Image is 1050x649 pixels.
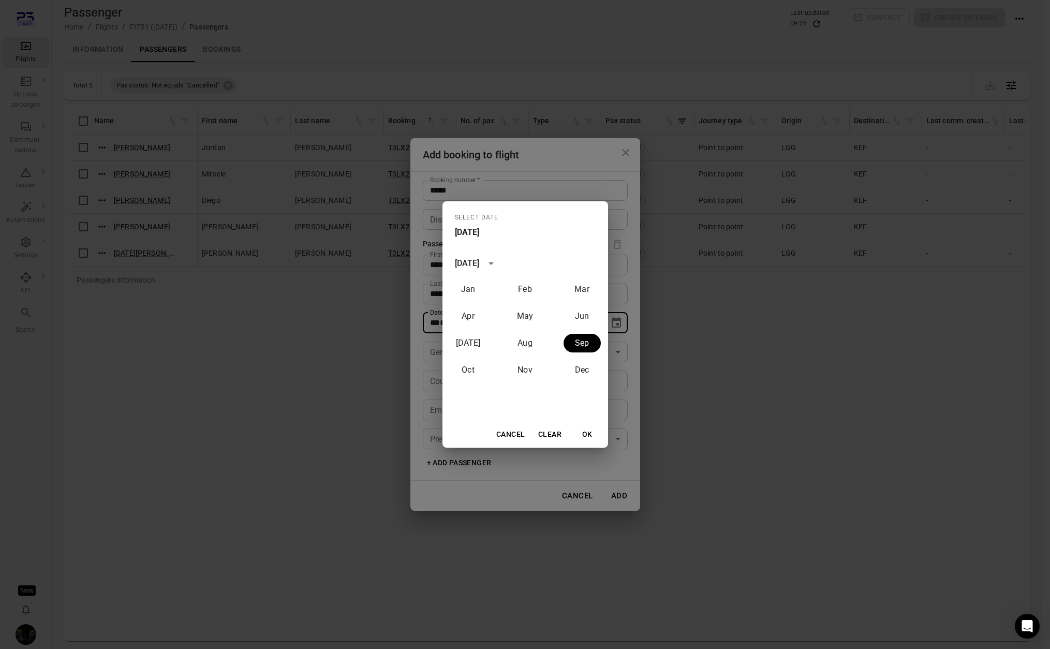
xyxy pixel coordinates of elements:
span: Select date [455,210,499,226]
button: Cancel [492,425,529,444]
button: October [450,361,487,379]
button: Clear [534,425,567,444]
button: calendar view is open, switch to year view [482,255,500,272]
button: January [450,280,487,299]
button: November [507,361,544,379]
button: March [564,280,601,299]
button: August [507,334,544,352]
button: December [564,361,601,379]
button: June [564,307,601,326]
button: OK [571,425,604,444]
button: May [507,307,544,326]
div: Open Intercom Messenger [1015,614,1040,639]
h4: [DATE] [455,226,480,239]
div: [DATE] [455,257,480,270]
button: February [507,280,544,299]
button: April [450,307,487,326]
button: September [564,334,601,352]
button: July [450,334,487,352]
